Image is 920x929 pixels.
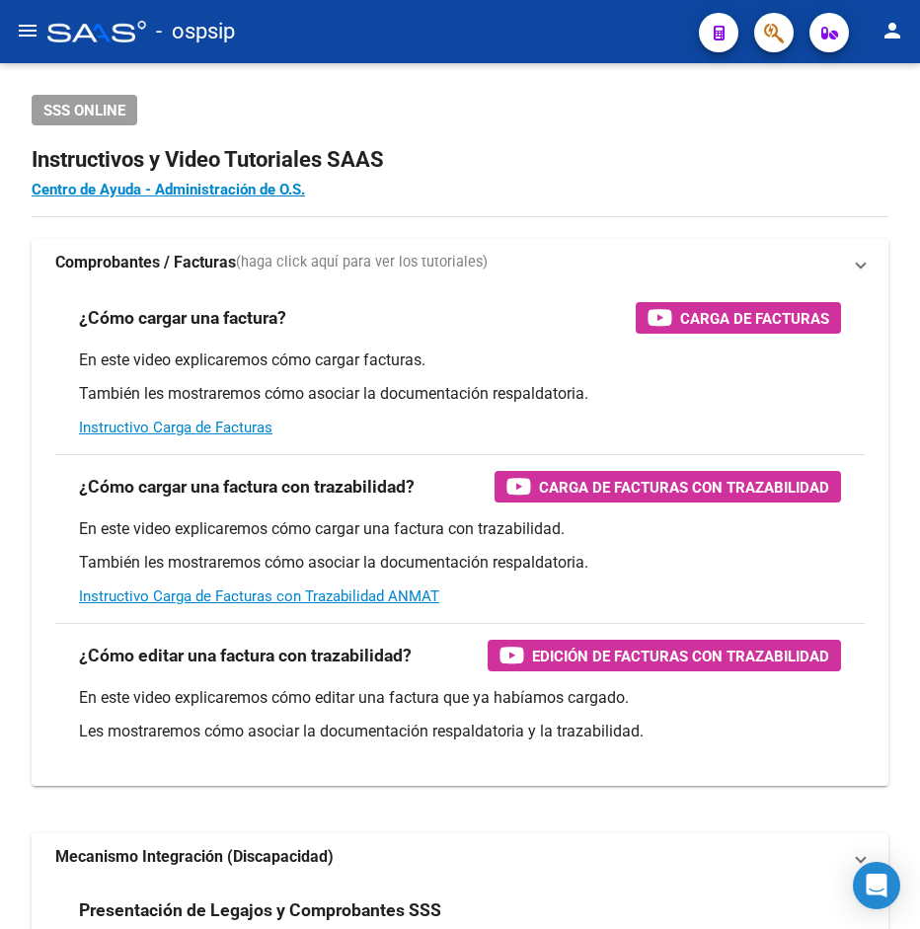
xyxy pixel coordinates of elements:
mat-icon: menu [16,19,39,42]
span: (haga click aquí para ver los tutoriales) [236,252,488,273]
p: También les mostraremos cómo asociar la documentación respaldatoria. [79,552,841,574]
button: SSS ONLINE [32,95,137,125]
span: SSS ONLINE [43,102,125,119]
mat-expansion-panel-header: Mecanismo Integración (Discapacidad) [32,833,888,881]
button: Carga de Facturas [636,302,841,334]
h3: ¿Cómo cargar una factura? [79,304,286,332]
p: En este video explicaremos cómo editar una factura que ya habíamos cargado. [79,687,841,709]
h3: ¿Cómo cargar una factura con trazabilidad? [79,473,415,501]
a: Instructivo Carga de Facturas con Trazabilidad ANMAT [79,587,439,605]
h3: ¿Cómo editar una factura con trazabilidad? [79,642,412,669]
a: Centro de Ayuda - Administración de O.S. [32,181,305,198]
strong: Mecanismo Integración (Discapacidad) [55,846,334,868]
a: Instructivo Carga de Facturas [79,419,272,436]
span: - ospsip [156,10,235,53]
mat-expansion-panel-header: Comprobantes / Facturas(haga click aquí para ver los tutoriales) [32,239,888,286]
h3: Presentación de Legajos y Comprobantes SSS [79,896,441,924]
span: Carga de Facturas con Trazabilidad [539,475,829,500]
mat-icon: person [881,19,904,42]
p: También les mostraremos cómo asociar la documentación respaldatoria. [79,383,841,405]
h2: Instructivos y Video Tutoriales SAAS [32,141,888,179]
p: En este video explicaremos cómo cargar facturas. [79,349,841,371]
p: En este video explicaremos cómo cargar una factura con trazabilidad. [79,518,841,540]
div: Comprobantes / Facturas(haga click aquí para ver los tutoriales) [32,286,888,786]
button: Carga de Facturas con Trazabilidad [495,471,841,503]
button: Edición de Facturas con Trazabilidad [488,640,841,671]
span: Edición de Facturas con Trazabilidad [532,644,829,668]
strong: Comprobantes / Facturas [55,252,236,273]
span: Carga de Facturas [680,306,829,331]
p: Les mostraremos cómo asociar la documentación respaldatoria y la trazabilidad. [79,721,841,742]
div: Open Intercom Messenger [853,862,900,909]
